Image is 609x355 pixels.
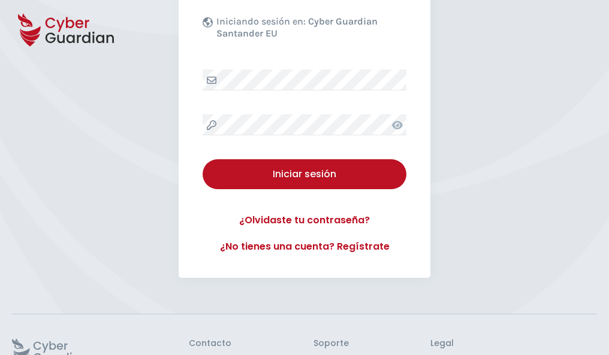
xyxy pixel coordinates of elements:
h3: Legal [430,338,597,349]
div: Iniciar sesión [212,167,397,181]
h3: Contacto [189,338,231,349]
a: ¿Olvidaste tu contraseña? [203,213,406,227]
button: Iniciar sesión [203,159,406,189]
a: ¿No tienes una cuenta? Regístrate [203,239,406,254]
h3: Soporte [313,338,349,349]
